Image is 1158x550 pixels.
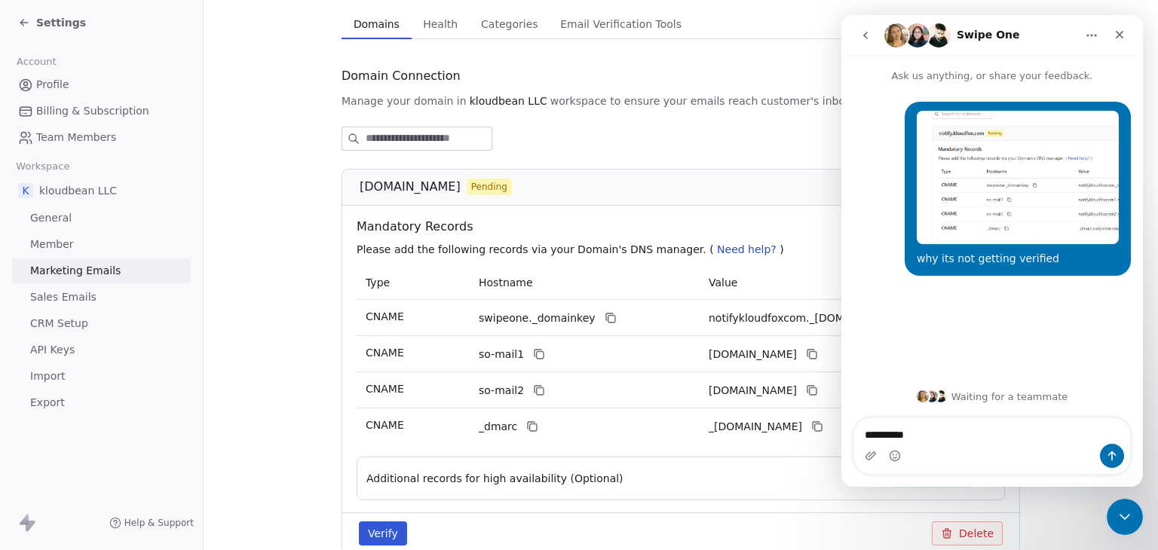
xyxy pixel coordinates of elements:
[12,285,191,310] a: Sales Emails
[12,311,191,336] a: CRM Setup
[366,383,404,395] span: CNAME
[36,103,149,119] span: Billing & Subscription
[357,218,1011,236] span: Mandatory Records
[12,232,191,257] a: Member
[417,14,464,35] span: Health
[709,277,737,289] span: Value
[357,242,1011,257] p: Please add the following records via your Domain's DNS manager. ( )
[12,364,191,389] a: Import
[12,99,191,124] a: Billing & Subscription
[36,15,86,30] span: Settings
[475,14,544,35] span: Categories
[841,15,1143,487] iframe: Intercom live chat
[348,14,406,35] span: Domains
[342,67,461,85] span: Domain Connection
[12,72,191,97] a: Profile
[12,125,191,150] a: Team Members
[479,347,524,362] span: so-mail1
[709,383,797,399] span: notifykloudfoxcom2.swipeone.email
[479,277,533,289] span: Hostname
[761,93,985,108] span: customer's inboxes, boosting engagement
[30,395,65,411] span: Export
[709,310,903,326] span: notifykloudfoxcom._domainkey.swipeone.email
[30,289,96,305] span: Sales Emails
[36,130,116,145] span: Team Members
[471,180,507,194] span: Pending
[12,390,191,415] a: Export
[39,183,117,198] span: kloudbean LLC
[342,93,467,108] span: Manage your domain in
[479,383,524,399] span: so-mail2
[10,50,63,73] span: Account
[366,469,995,487] button: Additional records for high availability (Optional)Recommended
[359,521,407,545] button: Verify
[550,93,758,108] span: workspace to ensure your emails reach
[470,93,547,108] span: kloudbean LLC
[30,316,88,332] span: CRM Setup
[366,347,404,359] span: CNAME
[12,258,191,283] a: Marketing Emails
[30,263,121,279] span: Marketing Emails
[554,14,688,35] span: Email Verification Tools
[366,471,623,486] span: Additional records for high availability (Optional)
[30,368,65,384] span: Import
[18,15,86,30] a: Settings
[366,310,404,322] span: CNAME
[30,342,75,358] span: API Keys
[109,517,194,529] a: Help & Support
[36,77,69,93] span: Profile
[1107,499,1143,535] iframe: Intercom live chat
[479,310,596,326] span: swipeone._domainkey
[12,206,191,231] a: General
[709,419,802,435] span: _dmarc.swipeone.email
[12,338,191,362] a: API Keys
[30,237,74,252] span: Member
[717,243,777,255] span: Need help?
[18,183,33,198] span: k
[366,275,461,291] p: Type
[479,419,517,435] span: _dmarc
[30,210,72,226] span: General
[124,517,194,529] span: Help & Support
[366,419,404,431] span: CNAME
[360,178,461,196] span: [DOMAIN_NAME]
[932,521,1003,545] button: Delete
[10,155,76,178] span: Workspace
[709,347,797,362] span: notifykloudfoxcom1.swipeone.email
